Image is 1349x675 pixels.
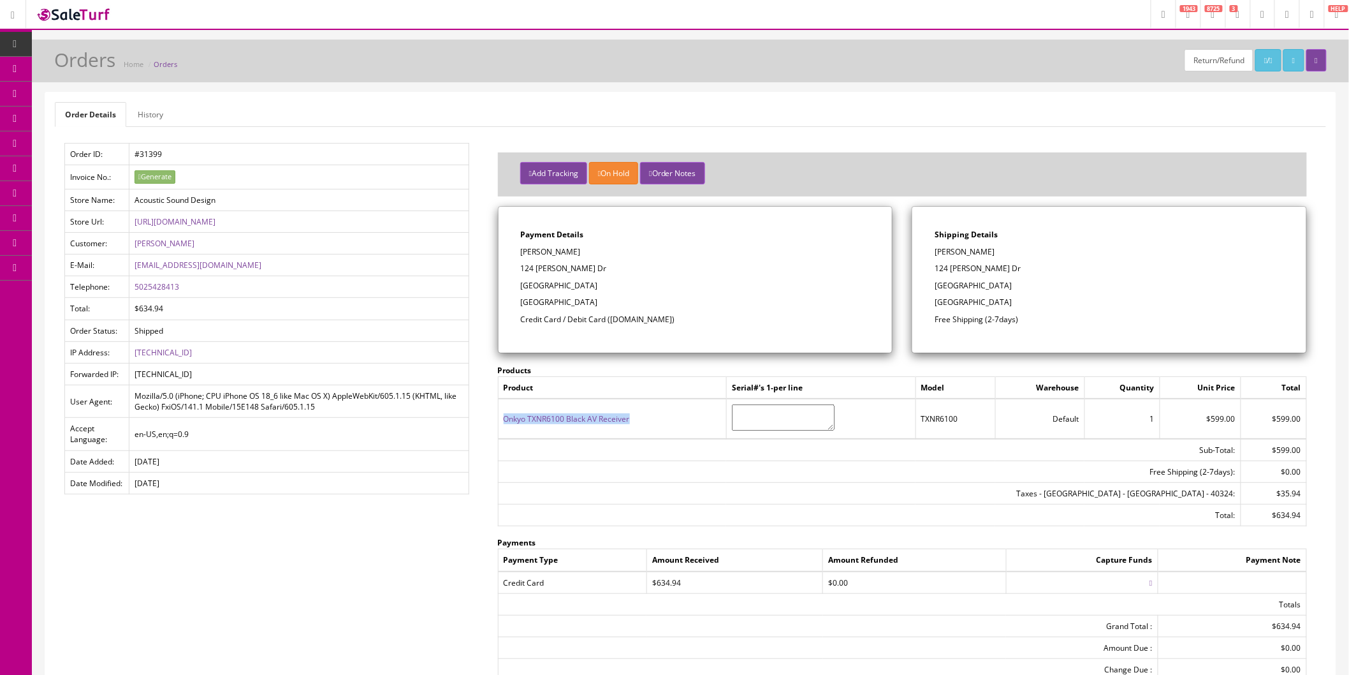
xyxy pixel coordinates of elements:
[129,320,469,341] td: Shipped
[726,377,915,399] td: Serial#'s 1-per line
[36,6,112,23] img: SaleTurf
[129,472,469,494] td: [DATE]
[498,461,1241,482] td: Free Shipping (2-7days):
[521,280,870,292] p: [GEOGRAPHIC_DATA]
[935,229,998,240] strong: Shipping Details
[154,59,177,69] a: Orders
[1160,399,1241,438] td: $599.00
[646,572,822,594] td: $634.94
[1255,49,1281,71] a: /
[1185,49,1253,71] a: Return/Refund
[498,615,1158,637] td: Grand Total :
[498,483,1241,505] td: Taxes - [GEOGRAPHIC_DATA] - [GEOGRAPHIC_DATA] - 40324:
[135,238,194,249] a: [PERSON_NAME]
[1160,377,1241,399] td: Unit Price
[65,165,129,189] td: Invoice No.:
[1084,399,1160,438] td: 1
[1006,549,1158,572] td: Capture Funds
[498,377,726,399] td: Product
[1241,439,1306,461] td: $599.00
[935,314,1284,325] p: Free Shipping (2-7days)
[128,102,173,127] a: History
[1241,377,1306,399] td: Total
[498,593,1306,615] td: Totals
[65,255,129,276] td: E-Mail:
[935,297,1284,308] p: [GEOGRAPHIC_DATA]
[498,505,1241,526] td: Total:
[823,572,1007,594] td: $0.00
[521,246,870,258] p: [PERSON_NAME]
[1205,5,1223,12] span: 8725
[498,439,1241,461] td: Sub-Total:
[65,144,129,165] td: Order ID:
[65,472,129,494] td: Date Modified:
[521,229,584,240] strong: Payment Details
[1180,5,1198,12] span: 1943
[646,549,822,572] td: Amount Received
[498,572,646,594] td: Credit Card
[521,297,870,308] p: [GEOGRAPHIC_DATA]
[1084,377,1160,399] td: Quantity
[54,49,115,70] h1: Orders
[1241,483,1306,505] td: $35.94
[65,320,129,341] td: Order Status:
[1241,399,1306,438] td: $599.00
[995,399,1084,438] td: Default
[498,637,1158,658] td: Amount Due :
[498,537,536,548] strong: Payments
[1329,5,1348,12] span: HELP
[65,189,129,211] td: Store Name:
[129,385,469,418] td: Mozilla/5.0 (iPhone; CPU iPhone OS 18_6 like Mac OS X) AppleWebKit/605.1.15 (KHTML, like Gecko) F...
[1158,615,1306,637] td: $634.94
[1158,637,1306,658] td: $0.00
[129,418,469,450] td: en-US,en;q=0.9
[135,170,175,184] button: Generate
[521,263,870,274] p: 124 [PERSON_NAME] Dr
[823,549,1007,572] td: Amount Refunded
[520,162,587,184] button: Add Tracking
[129,450,469,472] td: [DATE]
[65,211,129,232] td: Store Url:
[65,363,129,385] td: Forwarded IP:
[1158,549,1306,572] td: Payment Note
[935,280,1284,292] p: [GEOGRAPHIC_DATA]
[65,341,129,363] td: IP Address:
[135,216,215,227] a: [URL][DOMAIN_NAME]
[995,377,1084,399] td: Warehouse
[640,162,704,184] button: Order Notes
[129,298,469,320] td: $634.94
[129,144,469,165] td: #31399
[1241,461,1306,482] td: $0.00
[498,549,646,572] td: Payment Type
[65,276,129,298] td: Telephone:
[135,347,192,358] a: [TECHNICAL_ID]
[55,102,126,127] a: Order Details
[65,385,129,418] td: User Agent:
[65,450,129,472] td: Date Added:
[129,363,469,385] td: [TECHNICAL_ID]
[65,418,129,450] td: Accept Language:
[915,377,995,399] td: Model
[589,162,638,184] button: On Hold
[915,399,995,438] td: TXNR6100
[1230,5,1238,12] span: 3
[135,281,179,292] a: 5025428413
[498,365,532,376] strong: Products
[65,298,129,320] td: Total:
[935,246,1284,258] p: [PERSON_NAME]
[504,413,630,424] a: Onkyo TXNR6100 Black AV Receiver
[135,260,261,271] a: [EMAIL_ADDRESS][DOMAIN_NAME]
[65,233,129,255] td: Customer:
[521,314,870,325] p: Credit Card / Debit Card ([DOMAIN_NAME])
[129,189,469,211] td: Acoustic Sound Design
[124,59,143,69] a: Home
[935,263,1284,274] p: 124 [PERSON_NAME] Dr
[1241,505,1306,526] td: $634.94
